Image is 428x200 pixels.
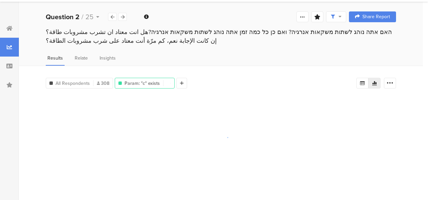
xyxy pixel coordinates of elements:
[81,12,83,22] span: /
[46,28,396,45] div: האם אתה נוהג לשתות משקאות אנרגיה? ואם כן כל כמה זמן אתה נוהג לשתות משקאות אנרגיה?هل انت معتاد ان ...
[362,14,390,19] span: Share Report
[124,80,160,87] span: Param: "c" exists
[46,12,79,22] b: Question 2
[56,80,90,87] span: All Respondents
[97,80,109,87] span: 308
[100,55,116,62] span: Insights
[47,55,63,62] span: Results
[75,55,88,62] span: Relate
[85,12,94,22] span: 25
